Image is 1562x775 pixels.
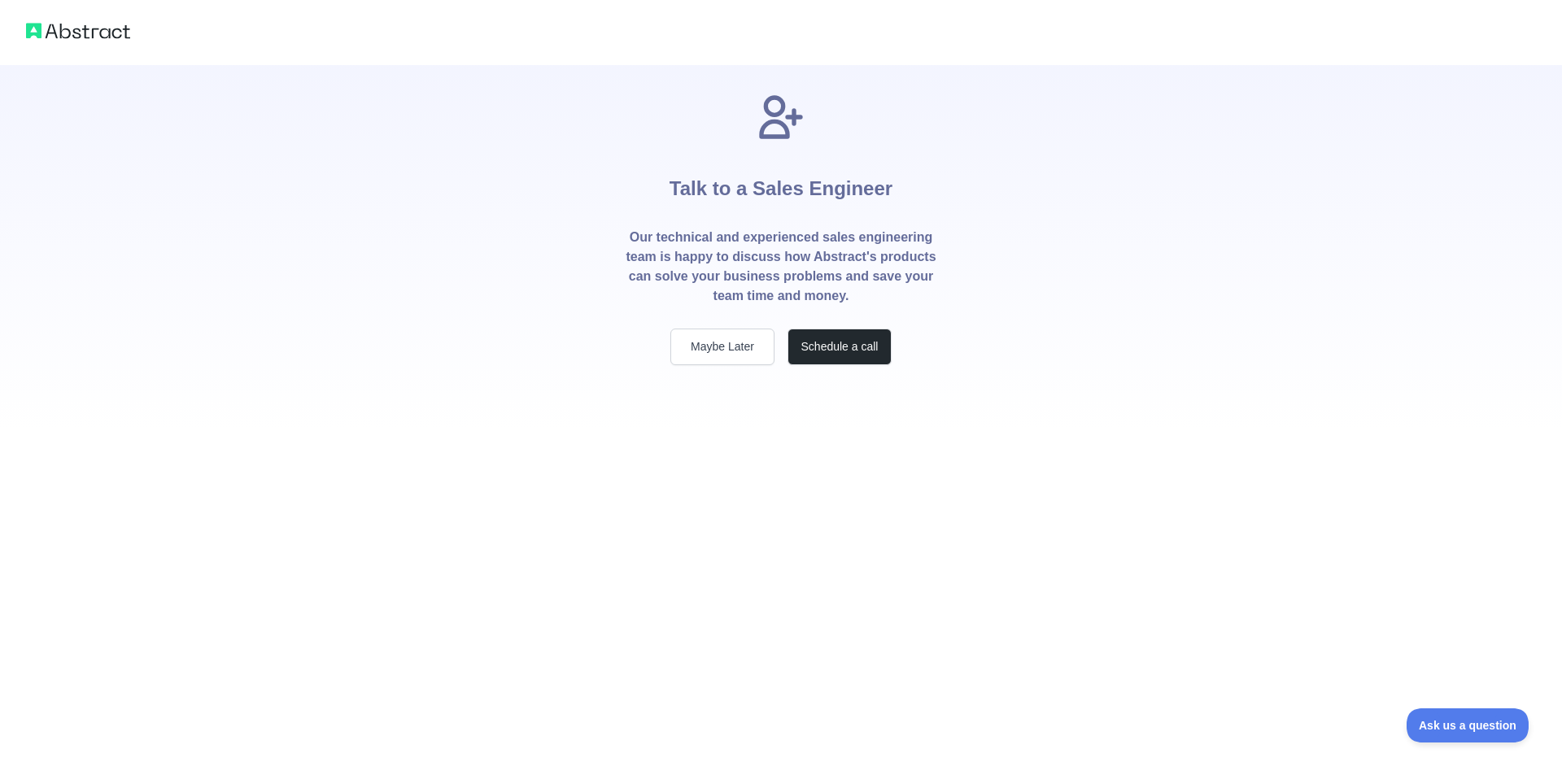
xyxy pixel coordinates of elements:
[670,143,892,228] h1: Talk to a Sales Engineer
[625,228,937,306] p: Our technical and experienced sales engineering team is happy to discuss how Abstract's products ...
[26,20,130,42] img: Abstract logo
[788,329,892,365] button: Schedule a call
[670,329,774,365] button: Maybe Later
[1407,708,1529,742] iframe: Toggle Customer Support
